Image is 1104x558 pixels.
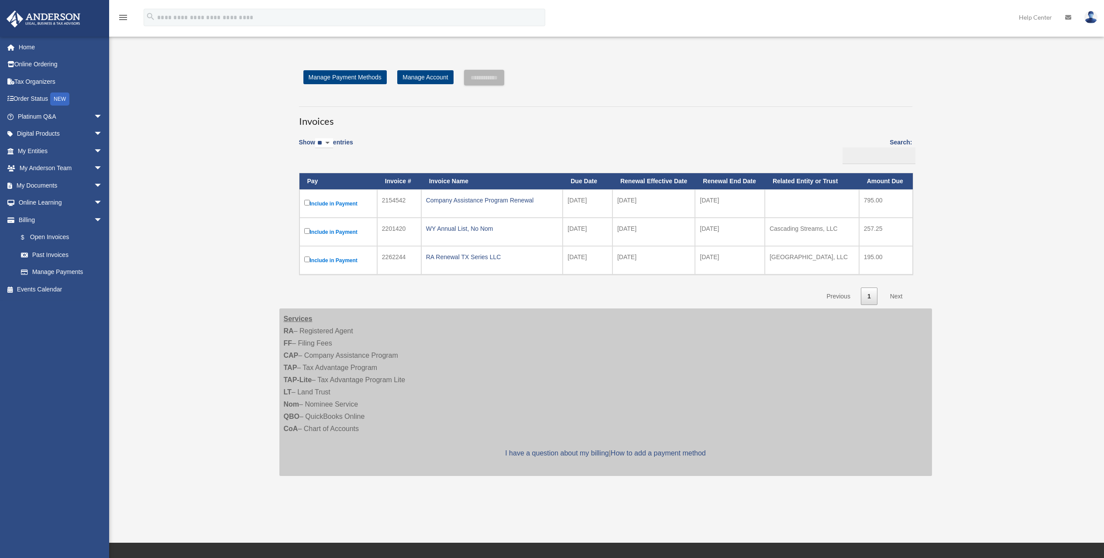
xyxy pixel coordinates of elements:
[563,173,612,189] th: Due Date: activate to sort column ascending
[6,125,116,143] a: Digital Productsarrow_drop_down
[304,226,372,237] label: Include in Payment
[94,177,111,195] span: arrow_drop_down
[6,73,116,90] a: Tax Organizers
[4,10,83,27] img: Anderson Advisors Platinum Portal
[377,173,421,189] th: Invoice #: activate to sort column ascending
[6,142,116,160] a: My Entitiesarrow_drop_down
[284,364,297,371] strong: TAP
[284,425,298,432] strong: CoA
[695,218,765,246] td: [DATE]
[299,173,377,189] th: Pay: activate to sort column descending
[94,194,111,212] span: arrow_drop_down
[611,449,706,457] a: How to add a payment method
[612,218,695,246] td: [DATE]
[6,90,116,108] a: Order StatusNEW
[859,189,913,218] td: 795.00
[12,229,107,246] a: $Open Invoices
[6,177,116,194] a: My Documentsarrow_drop_down
[284,352,299,359] strong: CAP
[859,246,913,274] td: 195.00
[421,173,563,189] th: Invoice Name: activate to sort column ascending
[284,401,299,408] strong: Nom
[397,70,453,84] a: Manage Account
[299,137,353,157] label: Show entries
[304,255,372,266] label: Include in Payment
[94,160,111,178] span: arrow_drop_down
[505,449,609,457] a: I have a question about my billing
[12,246,111,264] a: Past Invoices
[299,106,912,128] h3: Invoices
[695,173,765,189] th: Renewal End Date: activate to sort column ascending
[118,12,128,23] i: menu
[6,160,116,177] a: My Anderson Teamarrow_drop_down
[426,251,558,263] div: RA Renewal TX Series LLC
[612,246,695,274] td: [DATE]
[279,308,932,476] div: – Registered Agent – Filing Fees – Company Assistance Program – Tax Advantage Program – Tax Advan...
[284,376,312,383] strong: TAP-Lite
[304,228,310,234] input: Include in Payment
[94,108,111,126] span: arrow_drop_down
[12,264,111,281] a: Manage Payments
[843,147,915,164] input: Search:
[94,142,111,160] span: arrow_drop_down
[304,257,310,262] input: Include in Payment
[884,288,909,305] a: Next
[6,211,111,229] a: Billingarrow_drop_down
[118,15,128,23] a: menu
[1084,11,1097,24] img: User Pic
[377,246,421,274] td: 2262244
[94,211,111,229] span: arrow_drop_down
[839,137,912,164] label: Search:
[859,218,913,246] td: 257.25
[563,189,612,218] td: [DATE]
[426,194,558,206] div: Company Assistance Program Renewal
[861,288,877,305] a: 1
[6,281,116,298] a: Events Calendar
[6,108,116,125] a: Platinum Q&Aarrow_drop_down
[146,12,155,21] i: search
[820,288,856,305] a: Previous
[304,198,372,209] label: Include in Payment
[612,189,695,218] td: [DATE]
[6,38,116,56] a: Home
[284,413,299,420] strong: QBO
[303,70,387,84] a: Manage Payment Methods
[284,327,294,335] strong: RA
[94,125,111,143] span: arrow_drop_down
[765,218,859,246] td: Cascading Streams, LLC
[612,173,695,189] th: Renewal Effective Date: activate to sort column ascending
[6,194,116,212] a: Online Learningarrow_drop_down
[284,388,292,396] strong: LT
[377,218,421,246] td: 2201420
[765,173,859,189] th: Related Entity or Trust: activate to sort column ascending
[50,92,69,106] div: NEW
[315,138,333,148] select: Showentries
[563,246,612,274] td: [DATE]
[563,218,612,246] td: [DATE]
[377,189,421,218] td: 2154542
[6,56,116,73] a: Online Ordering
[765,246,859,274] td: [GEOGRAPHIC_DATA], LLC
[26,232,30,243] span: $
[426,223,558,235] div: WY Annual List, No Nom
[304,200,310,205] input: Include in Payment
[284,447,928,459] p: |
[284,315,313,322] strong: Services
[695,246,765,274] td: [DATE]
[695,189,765,218] td: [DATE]
[284,339,292,347] strong: FF
[859,173,913,189] th: Amount Due: activate to sort column ascending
